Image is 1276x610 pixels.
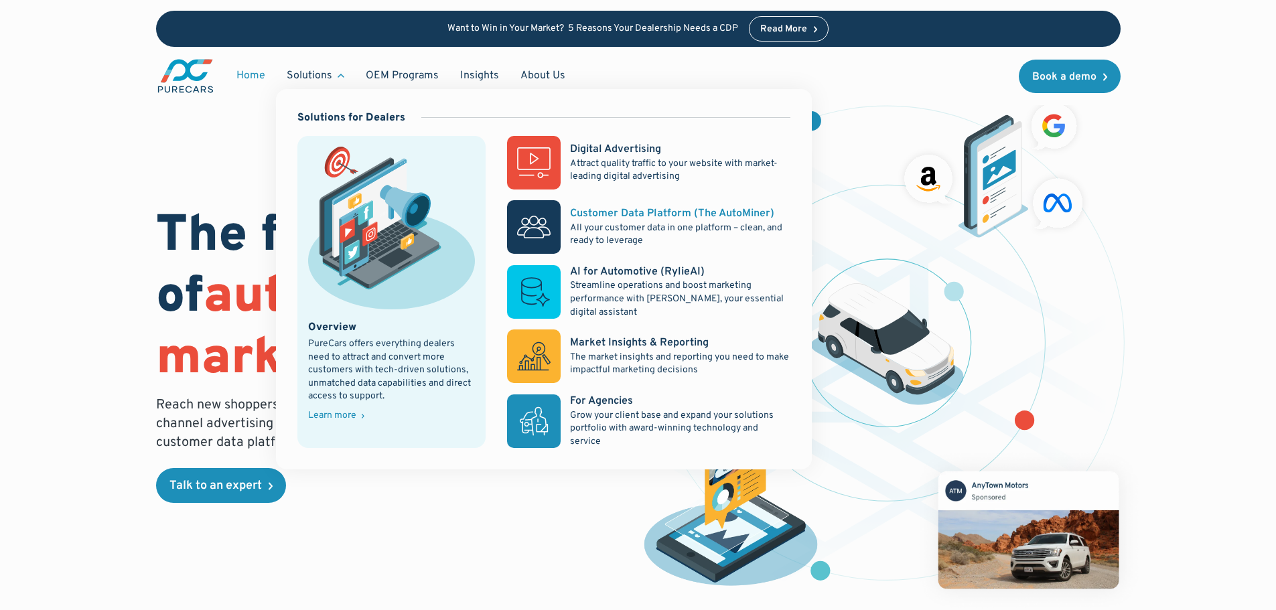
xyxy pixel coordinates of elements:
[1032,72,1096,82] div: Book a demo
[308,147,476,309] img: marketing illustration showing social media channels and campaigns
[156,207,622,390] h1: The future of is data.
[507,329,790,383] a: Market Insights & ReportingThe market insights and reporting you need to make impactful marketing...
[297,136,486,448] a: marketing illustration showing social media channels and campaignsOverviewPureCars offers everyth...
[570,279,790,319] p: Streamline operations and boost marketing performance with [PERSON_NAME], your essential digital ...
[570,206,774,221] div: Customer Data Platform (The AutoMiner)
[570,394,633,408] div: For Agencies
[276,89,812,470] nav: Solutions
[226,63,276,88] a: Home
[355,63,449,88] a: OEM Programs
[156,468,286,503] a: Talk to an expert
[898,96,1090,238] img: ads on social media and advertising partners
[156,396,563,452] p: Reach new shoppers and nurture existing clients through an omni-channel advertising approach comb...
[570,222,790,248] p: All your customer data in one platform – clean, and ready to leverage
[570,351,790,377] p: The market insights and reporting you need to make impactful marketing decisions
[297,110,405,125] div: Solutions for Dealers
[169,480,262,492] div: Talk to an expert
[287,68,332,83] div: Solutions
[570,142,661,157] div: Digital Advertising
[447,23,738,35] p: Want to Win in Your Market? 5 Reasons Your Dealership Needs a CDP
[570,335,709,350] div: Market Insights & Reporting
[631,392,831,592] img: persona of a buyer
[276,63,355,88] div: Solutions
[156,58,215,94] a: main
[156,266,480,391] span: automotive marketing
[507,200,790,254] a: Customer Data Platform (The AutoMiner)All your customer data in one platform – clean, and ready t...
[156,58,215,94] img: purecars logo
[570,157,790,183] p: Attract quality traffic to your website with market-leading digital advertising
[308,411,356,421] div: Learn more
[507,136,790,189] a: Digital AdvertisingAttract quality traffic to your website with market-leading digital advertising
[570,409,790,449] p: Grow your client base and expand your solutions portfolio with award-winning technology and service
[449,63,510,88] a: Insights
[1019,60,1121,93] a: Book a demo
[308,337,476,403] div: PureCars offers everything dealers need to attract and convert more customers with tech-driven so...
[810,283,965,405] img: illustration of a vehicle
[510,63,576,88] a: About Us
[749,16,829,42] a: Read More
[507,394,790,448] a: For AgenciesGrow your client base and expand your solutions portfolio with award-winning technolo...
[760,25,807,34] div: Read More
[507,264,790,319] a: AI for Automotive (RylieAI)Streamline operations and boost marketing performance with [PERSON_NAM...
[308,320,356,335] div: Overview
[570,264,705,279] div: AI for Automotive (RylieAI)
